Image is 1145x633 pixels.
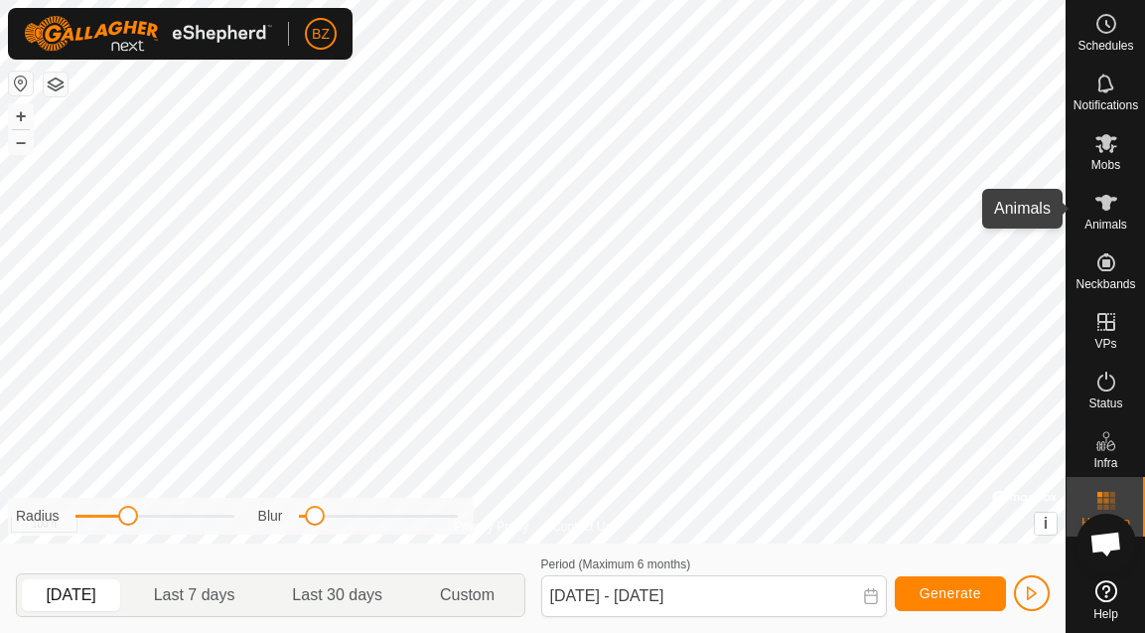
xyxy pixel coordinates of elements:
[1091,159,1120,171] span: Mobs
[258,506,283,527] label: Blur
[895,576,1006,611] button: Generate
[1094,338,1116,350] span: VPs
[1075,278,1135,290] span: Neckbands
[1081,517,1130,529] span: Heatmap
[9,104,33,128] button: +
[16,506,60,527] label: Radius
[1093,457,1117,469] span: Infra
[1076,514,1136,573] div: Open chat
[1073,99,1138,111] span: Notifications
[1077,40,1133,52] span: Schedules
[46,583,95,607] span: [DATE]
[1088,397,1122,409] span: Status
[9,130,33,154] button: –
[312,24,330,45] span: BZ
[24,16,272,52] img: Gallagher Logo
[1084,219,1127,231] span: Animals
[1093,608,1118,620] span: Help
[1035,513,1057,535] button: i
[44,73,68,96] button: Map Layers
[552,518,611,536] a: Contact Us
[292,583,382,607] span: Last 30 days
[454,518,528,536] a: Privacy Policy
[1067,572,1145,628] a: Help
[1044,515,1048,532] span: i
[154,583,235,607] span: Last 7 days
[440,583,495,607] span: Custom
[541,557,691,571] label: Period (Maximum 6 months)
[9,72,33,95] button: Reset Map
[920,585,981,601] span: Generate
